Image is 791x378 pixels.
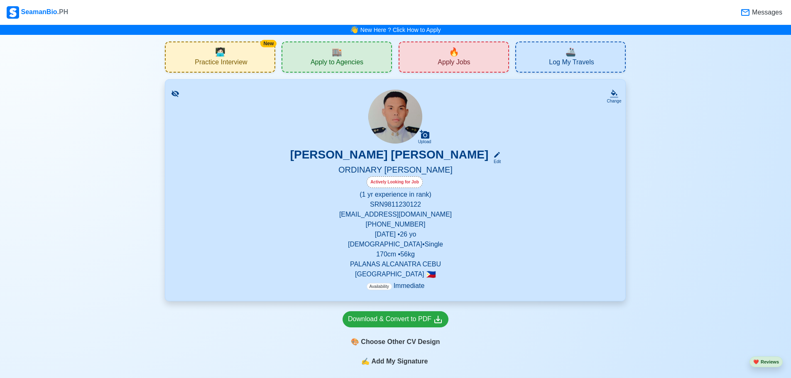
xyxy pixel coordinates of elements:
div: SeamanBio [7,6,68,19]
div: New [260,40,277,47]
h3: [PERSON_NAME] [PERSON_NAME] [290,148,489,165]
div: Choose Other CV Design [343,334,448,350]
div: Upload [418,139,431,144]
span: 🇵🇭 [426,271,436,278]
p: PALANAS ALCANATRA CEBU [175,259,615,269]
span: new [449,46,459,58]
div: Edit [490,159,501,165]
span: Apply Jobs [438,58,470,68]
span: Apply to Agencies [311,58,363,68]
span: bell [349,24,360,36]
p: SRN 9811230122 [175,200,615,210]
a: New Here ? Click How to Apply [360,27,441,33]
p: [PHONE_NUMBER] [175,219,615,229]
span: Log My Travels [549,58,594,68]
p: [EMAIL_ADDRESS][DOMAIN_NAME] [175,210,615,219]
span: paint [351,337,359,347]
p: [DATE] • 26 yo [175,229,615,239]
span: Add My Signature [370,356,429,366]
p: (1 yr experience in rank) [175,190,615,200]
span: travel [566,46,576,58]
p: [GEOGRAPHIC_DATA] [175,269,615,279]
p: Immediate [367,281,425,291]
h5: ORDINARY [PERSON_NAME] [175,165,615,176]
span: Messages [750,7,782,17]
img: Logo [7,6,19,19]
div: Change [607,98,621,104]
p: [DEMOGRAPHIC_DATA] • Single [175,239,615,249]
span: Availability [367,283,392,290]
span: sign [361,356,370,366]
p: 170 cm • 56 kg [175,249,615,259]
span: Practice Interview [195,58,247,68]
span: .PH [57,8,69,15]
button: heartReviews [749,356,783,368]
div: Download & Convert to PDF [348,314,443,324]
span: heart [753,359,759,364]
span: interview [215,46,225,58]
span: agencies [332,46,342,58]
div: Actively Looking for Job [367,176,423,188]
a: Download & Convert to PDF [343,311,448,327]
